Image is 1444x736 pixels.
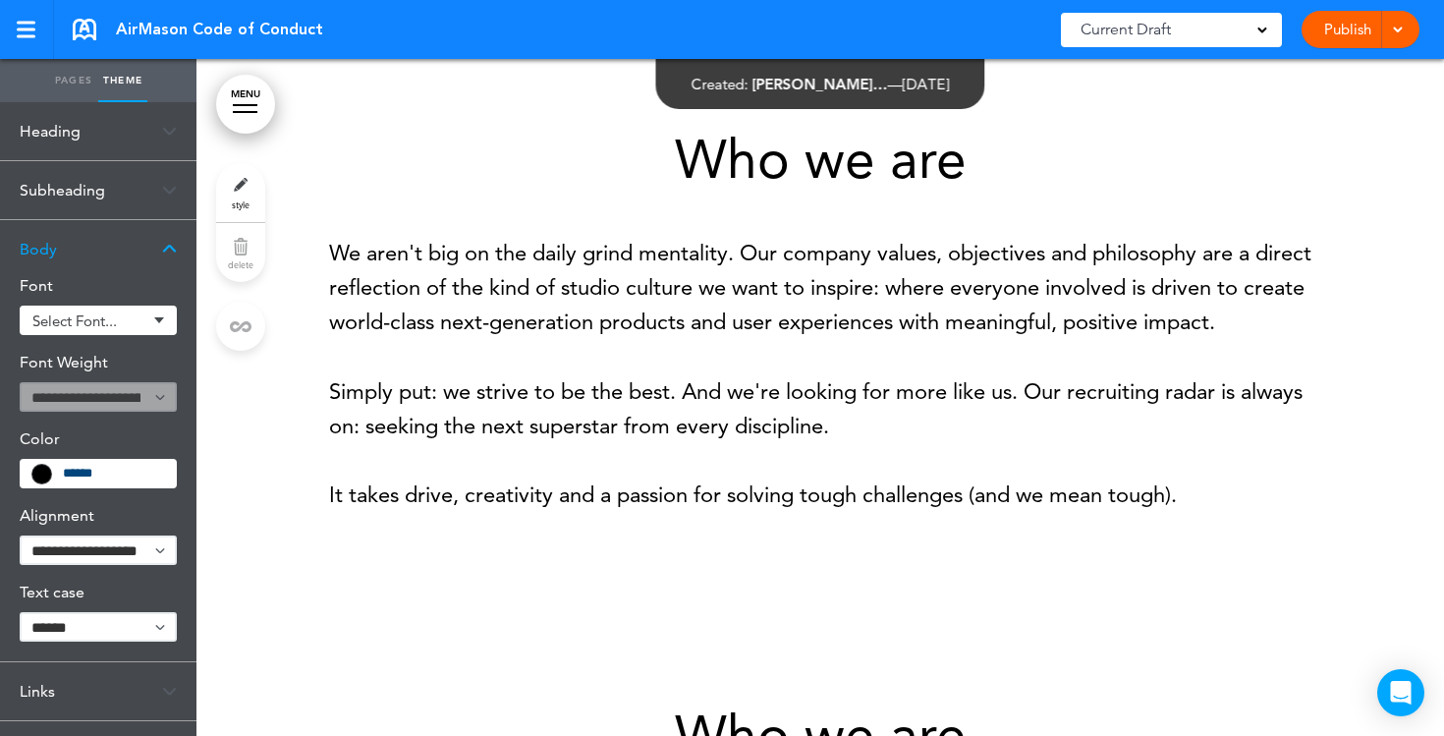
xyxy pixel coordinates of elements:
[329,374,1311,443] p: Simply put: we strive to be the best. And we're looking for more like us. Our recruiting radar is...
[1377,669,1424,716] div: Open Intercom Messenger
[1316,11,1378,48] a: Publish
[903,75,950,93] span: [DATE]
[162,185,177,196] img: arrow-down@2x.png
[20,355,177,370] h6: Font Weight
[20,431,177,447] h6: Color
[116,19,323,40] span: AirMason Code of Conduct
[162,686,177,697] img: arrow-down@2x.png
[20,585,177,600] h6: Text case
[692,77,950,91] div: —
[216,75,275,134] a: MENU
[692,75,749,93] span: Created:
[98,59,147,102] a: Theme
[329,478,1311,512] p: It takes drive, creativity and a passion for solving tough challenges (and we mean tough).
[329,133,1311,187] h1: Who we are
[1081,16,1171,43] span: Current Draft
[216,163,265,222] a: style
[752,75,888,93] span: [PERSON_NAME]…
[162,126,177,137] img: arrow-down@2x.png
[232,198,250,210] span: style
[162,244,177,255] img: arrow-down@2x.png
[20,508,177,524] h6: Alignment
[329,236,1311,340] p: We aren't big on the daily grind mentality. Our company values, objectives and philosophy are a d...
[20,278,177,294] h6: Font
[32,313,147,328] span: Select font...
[49,59,98,102] a: Pages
